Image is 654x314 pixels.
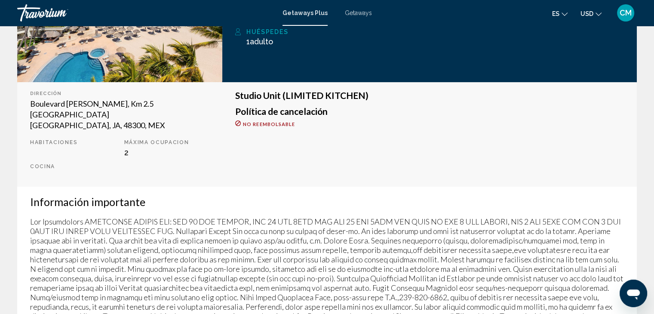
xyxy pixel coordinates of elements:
[124,148,129,157] span: 2
[580,7,602,20] button: Change currency
[235,91,624,100] h3: Studio Unit (LIMITED KITCHEN)
[235,107,624,116] h3: Política de cancelación
[30,195,624,208] h3: Información importante
[243,121,295,127] span: No reembolsable
[246,27,624,37] div: Huéspedes
[30,99,209,131] div: Boulevard [PERSON_NAME], Km 2.5 [GEOGRAPHIC_DATA] [GEOGRAPHIC_DATA], JA, 48300, MEX
[30,139,116,145] p: Habitaciones
[246,37,273,46] span: 1
[620,280,647,307] iframe: Button to launch messaging window
[620,9,632,17] span: CM
[614,4,637,22] button: User Menu
[250,37,273,46] span: Adulto
[30,91,209,96] div: Dirección
[580,10,593,17] span: USD
[30,163,116,169] p: Cocina
[552,7,568,20] button: Change language
[282,9,328,16] a: Getaways Plus
[345,9,372,16] a: Getaways
[17,4,274,22] a: Travorium
[552,10,559,17] span: es
[124,139,210,145] p: Máxima ocupacion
